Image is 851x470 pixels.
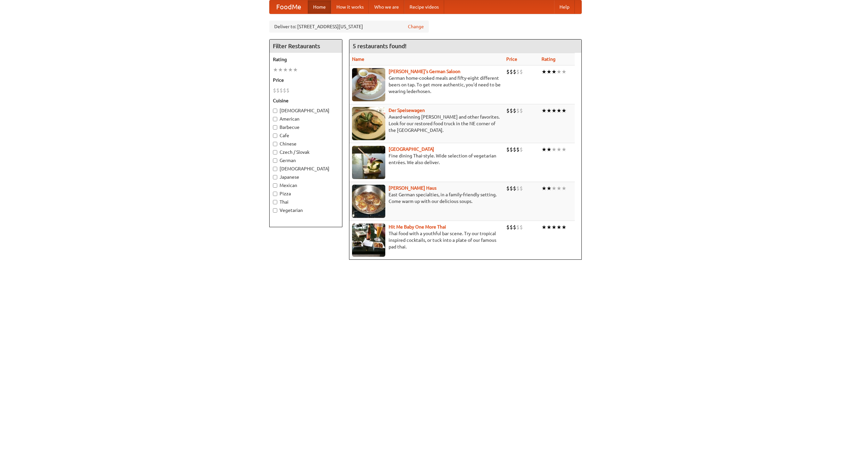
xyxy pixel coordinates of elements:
li: $ [520,185,523,192]
li: ★ [561,68,566,75]
li: $ [286,87,290,94]
li: $ [506,185,510,192]
label: [DEMOGRAPHIC_DATA] [273,165,339,172]
img: kohlhaus.jpg [352,185,385,218]
li: $ [516,146,520,153]
li: $ [510,146,513,153]
input: Japanese [273,175,277,179]
a: Name [352,56,364,62]
p: Award-winning [PERSON_NAME] and other favorites. Look for our restored food truck in the NE corne... [352,114,501,134]
h5: Price [273,77,339,83]
li: ★ [547,224,551,231]
input: [DEMOGRAPHIC_DATA] [273,109,277,113]
a: FoodMe [270,0,308,14]
li: ★ [551,107,556,114]
a: Change [408,23,424,30]
li: $ [510,224,513,231]
a: Home [308,0,331,14]
li: $ [520,68,523,75]
li: ★ [556,185,561,192]
li: $ [280,87,283,94]
p: East German specialties, in a family-friendly setting. Come warm up with our delicious soups. [352,191,501,205]
li: ★ [278,66,283,73]
li: ★ [273,66,278,73]
li: ★ [561,224,566,231]
li: $ [513,146,516,153]
li: $ [276,87,280,94]
label: Japanese [273,174,339,180]
li: ★ [551,224,556,231]
li: ★ [556,146,561,153]
li: ★ [293,66,298,73]
h5: Cuisine [273,97,339,104]
p: German home-cooked meals and fifty-eight different beers on tap. To get more authentic, you'd nee... [352,75,501,95]
img: babythai.jpg [352,224,385,257]
li: ★ [551,68,556,75]
b: Hit Me Baby One More Thai [389,224,446,230]
li: $ [516,68,520,75]
label: German [273,157,339,164]
li: $ [506,146,510,153]
label: [DEMOGRAPHIC_DATA] [273,107,339,114]
li: $ [513,68,516,75]
input: Barbecue [273,125,277,130]
li: $ [516,185,520,192]
li: ★ [561,107,566,114]
input: Chinese [273,142,277,146]
a: Recipe videos [404,0,444,14]
li: $ [516,107,520,114]
a: Who we are [369,0,404,14]
label: American [273,116,339,122]
li: $ [506,224,510,231]
a: Price [506,56,517,62]
div: Deliver to: [STREET_ADDRESS][US_STATE] [269,21,429,33]
input: [DEMOGRAPHIC_DATA] [273,167,277,171]
label: Vegetarian [273,207,339,214]
li: ★ [561,146,566,153]
li: ★ [542,68,547,75]
li: ★ [556,68,561,75]
img: esthers.jpg [352,68,385,101]
li: $ [283,87,286,94]
li: ★ [288,66,293,73]
a: Rating [542,56,555,62]
img: speisewagen.jpg [352,107,385,140]
ng-pluralize: 5 restaurants found! [353,43,407,49]
label: Mexican [273,182,339,189]
li: ★ [547,146,551,153]
li: ★ [542,146,547,153]
li: ★ [542,224,547,231]
li: ★ [547,185,551,192]
li: ★ [283,66,288,73]
label: Czech / Slovak [273,149,339,155]
li: $ [273,87,276,94]
a: [PERSON_NAME] Haus [389,185,436,191]
label: Thai [273,199,339,205]
li: $ [513,185,516,192]
a: Der Speisewagen [389,108,425,113]
a: [GEOGRAPHIC_DATA] [389,146,434,152]
li: $ [506,107,510,114]
li: $ [510,185,513,192]
li: ★ [556,224,561,231]
label: Pizza [273,190,339,197]
li: ★ [551,185,556,192]
li: ★ [561,185,566,192]
li: $ [513,107,516,114]
a: How it works [331,0,369,14]
li: $ [520,107,523,114]
label: Chinese [273,141,339,147]
a: [PERSON_NAME]'s German Saloon [389,69,460,74]
input: Vegetarian [273,208,277,213]
li: ★ [547,68,551,75]
li: ★ [542,107,547,114]
h4: Filter Restaurants [270,40,342,53]
input: Czech / Slovak [273,150,277,154]
li: ★ [542,185,547,192]
li: $ [510,68,513,75]
p: Fine dining Thai-style. Wide selection of vegetarian entrées. We also deliver. [352,152,501,166]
